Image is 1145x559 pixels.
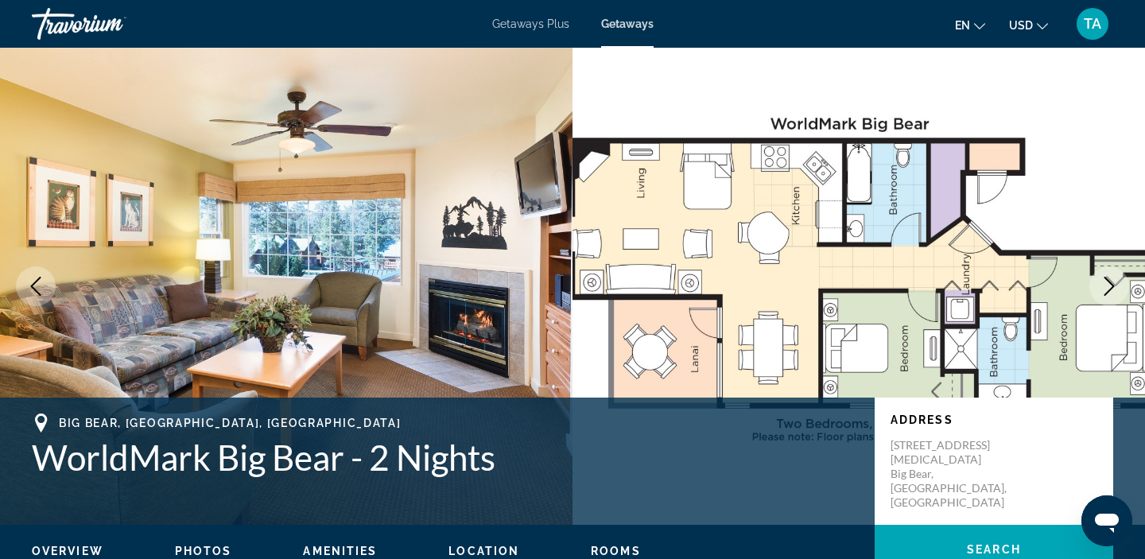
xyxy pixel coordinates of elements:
[1081,495,1132,546] iframe: Button to launch messaging window
[601,17,654,30] a: Getaways
[492,17,569,30] a: Getaways Plus
[175,545,232,557] span: Photos
[891,413,1097,426] p: Address
[303,545,377,557] span: Amenities
[303,544,377,558] button: Amenities
[175,544,232,558] button: Photos
[32,437,859,478] h1: WorldMark Big Bear - 2 Nights
[591,545,641,557] span: Rooms
[16,266,56,306] button: Previous image
[1072,7,1113,41] button: User Menu
[1084,16,1101,32] span: TA
[1009,19,1033,32] span: USD
[955,19,970,32] span: en
[448,544,519,558] button: Location
[955,14,985,37] button: Change language
[1009,14,1048,37] button: Change currency
[1089,266,1129,306] button: Next image
[967,543,1021,556] span: Search
[32,3,191,45] a: Travorium
[891,438,1018,510] p: [STREET_ADDRESS][MEDICAL_DATA] Big Bear, [GEOGRAPHIC_DATA], [GEOGRAPHIC_DATA]
[59,417,401,429] span: Big Bear, [GEOGRAPHIC_DATA], [GEOGRAPHIC_DATA]
[591,544,641,558] button: Rooms
[32,544,103,558] button: Overview
[32,545,103,557] span: Overview
[448,545,519,557] span: Location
